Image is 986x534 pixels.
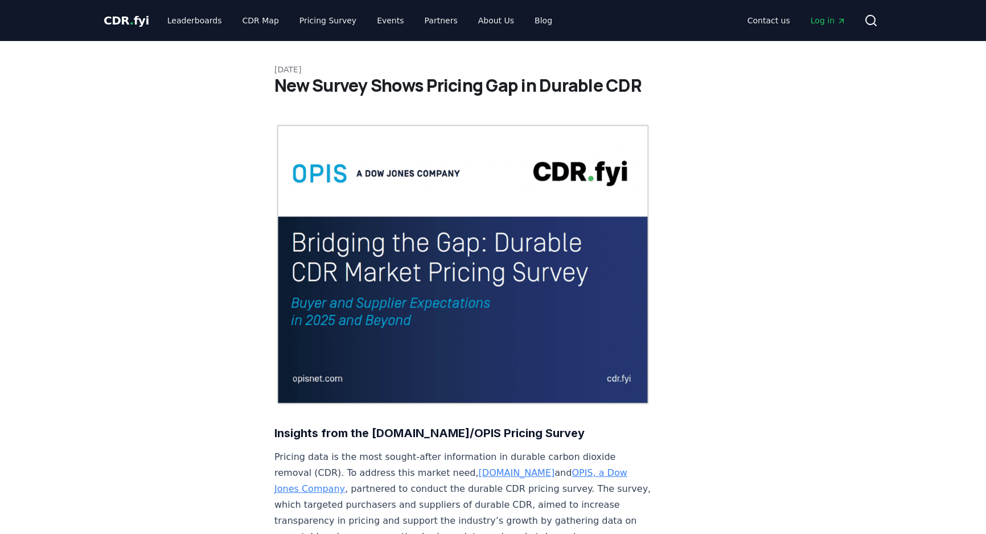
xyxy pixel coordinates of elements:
a: CDR.fyi [104,13,149,28]
a: About Us [469,10,523,31]
span: CDR fyi [104,14,149,27]
span: Log in [811,15,846,26]
a: Partners [416,10,467,31]
a: CDR Map [233,10,288,31]
a: Pricing Survey [290,10,365,31]
a: Contact us [738,10,799,31]
a: Blog [525,10,561,31]
nav: Main [158,10,561,31]
p: [DATE] [274,64,712,75]
a: Events [368,10,413,31]
a: Leaderboards [158,10,231,31]
nav: Main [738,10,855,31]
h1: New Survey Shows Pricing Gap in Durable CDR [274,75,712,96]
span: . [130,14,134,27]
a: Log in [802,10,855,31]
img: blog post image [274,123,651,406]
strong: Insights from the [DOMAIN_NAME]/OPIS Pricing Survey [274,426,585,440]
a: [DOMAIN_NAME] [479,467,555,478]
